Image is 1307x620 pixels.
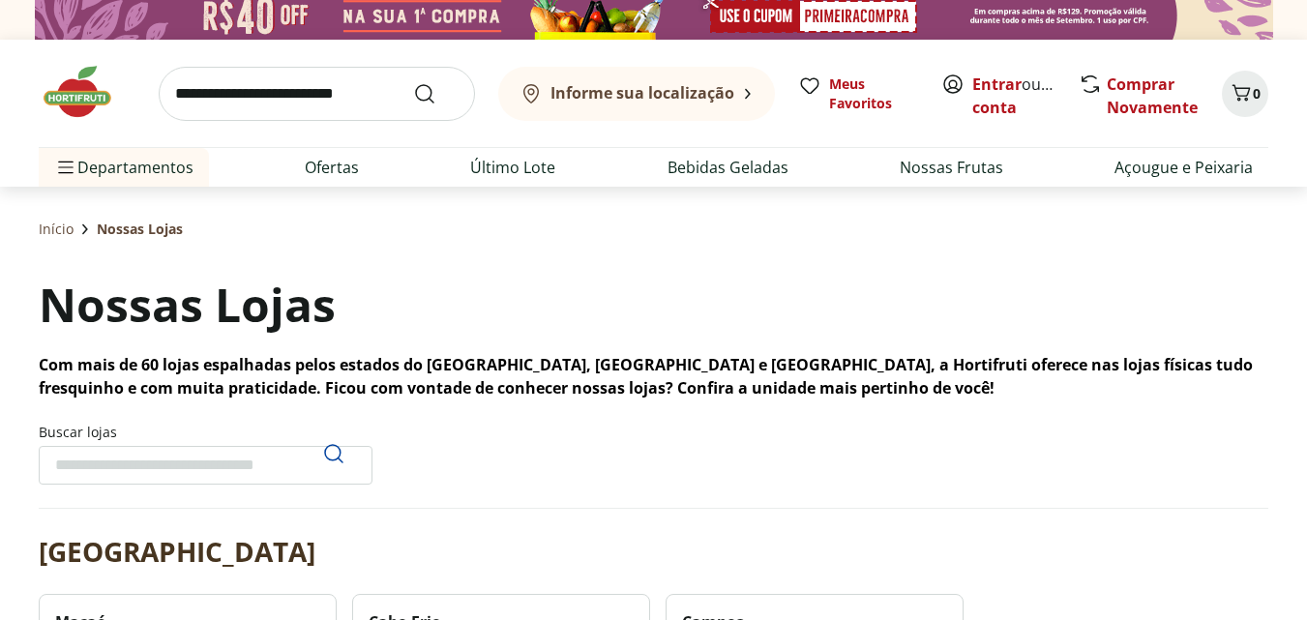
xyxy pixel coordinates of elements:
[798,74,918,113] a: Meus Favoritos
[97,220,183,239] span: Nossas Lojas
[39,63,135,121] img: Hortifruti
[305,156,359,179] a: Ofertas
[900,156,1003,179] a: Nossas Frutas
[498,67,775,121] button: Informe sua localização
[39,446,372,485] input: Buscar lojasPesquisar
[54,144,193,191] span: Departamentos
[829,74,918,113] span: Meus Favoritos
[311,430,357,477] button: Pesquisar
[413,82,460,105] button: Submit Search
[972,74,1022,95] a: Entrar
[550,82,734,103] b: Informe sua localização
[668,156,788,179] a: Bebidas Geladas
[972,74,1079,118] a: Criar conta
[39,272,336,338] h1: Nossas Lojas
[39,532,315,571] h2: [GEOGRAPHIC_DATA]
[1253,84,1261,103] span: 0
[972,73,1058,119] span: ou
[1222,71,1268,117] button: Carrinho
[470,156,555,179] a: Último Lote
[39,220,74,239] a: Início
[1114,156,1253,179] a: Açougue e Peixaria
[39,423,372,485] label: Buscar lojas
[39,353,1268,399] p: Com mais de 60 lojas espalhadas pelos estados do [GEOGRAPHIC_DATA], [GEOGRAPHIC_DATA] e [GEOGRAPH...
[1107,74,1198,118] a: Comprar Novamente
[54,144,77,191] button: Menu
[159,67,475,121] input: search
